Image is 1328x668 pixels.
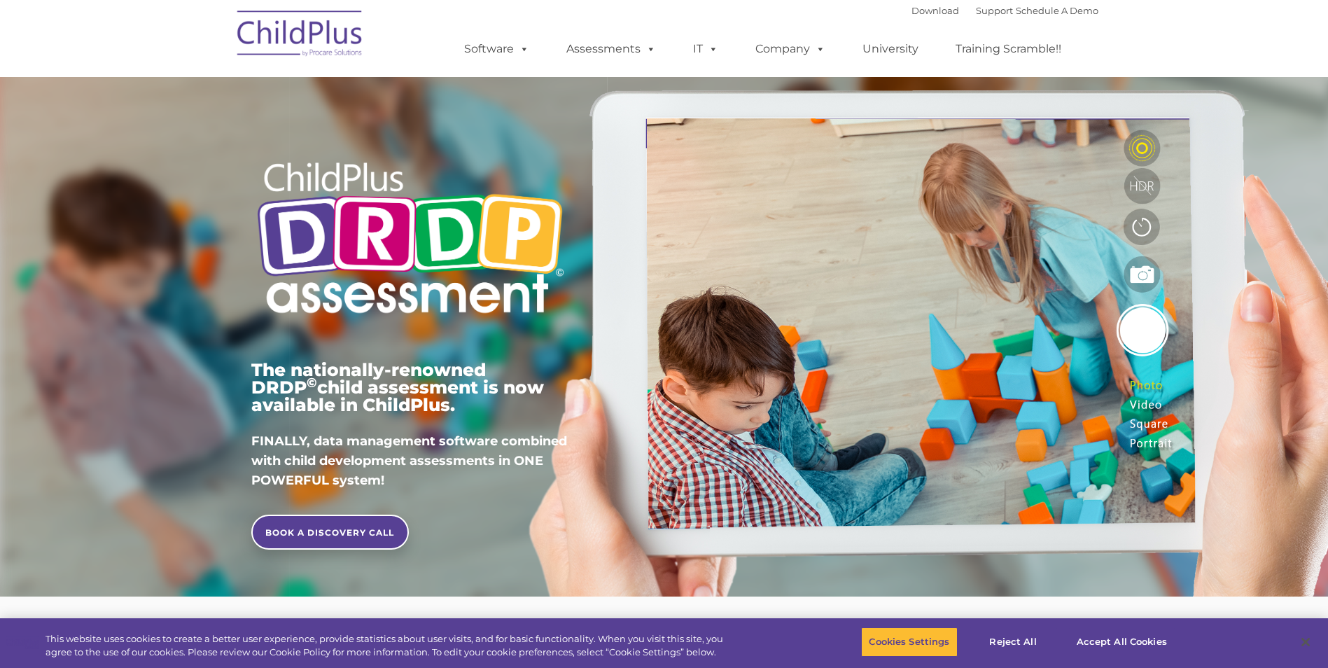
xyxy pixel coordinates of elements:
[861,627,957,657] button: Cookies Settings
[307,375,317,391] sup: ©
[970,627,1057,657] button: Reject All
[1290,627,1321,657] button: Close
[552,35,670,63] a: Assessments
[1016,5,1098,16] a: Schedule A Demo
[741,35,839,63] a: Company
[251,433,567,488] span: FINALLY, data management software combined with child development assessments in ONE POWERFUL sys...
[679,35,732,63] a: IT
[848,35,932,63] a: University
[976,5,1013,16] a: Support
[942,35,1075,63] a: Training Scramble!!
[911,5,1098,16] font: |
[450,35,543,63] a: Software
[251,144,569,337] img: Copyright - DRDP Logo Light
[1069,627,1175,657] button: Accept All Cookies
[46,632,730,660] div: This website uses cookies to create a better user experience, provide statistics about user visit...
[230,1,370,71] img: ChildPlus by Procare Solutions
[251,515,409,550] a: BOOK A DISCOVERY CALL
[251,359,544,415] span: The nationally-renowned DRDP child assessment is now available in ChildPlus.
[911,5,959,16] a: Download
